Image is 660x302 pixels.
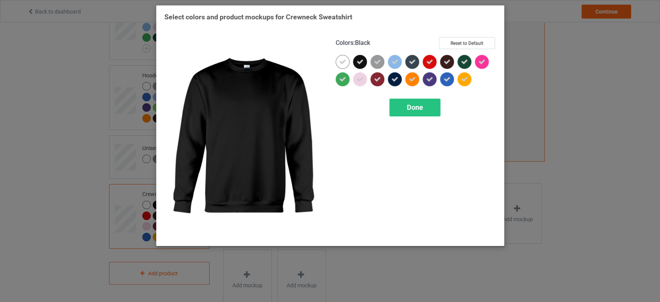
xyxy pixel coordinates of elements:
[439,37,495,49] button: Reset to Default
[336,39,370,47] h4: :
[407,103,423,111] span: Done
[164,13,352,21] span: Select colors and product mockups for Crewneck Sweatshirt
[164,37,325,238] img: regular.jpg
[355,39,370,46] span: Black
[336,39,353,46] span: Colors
